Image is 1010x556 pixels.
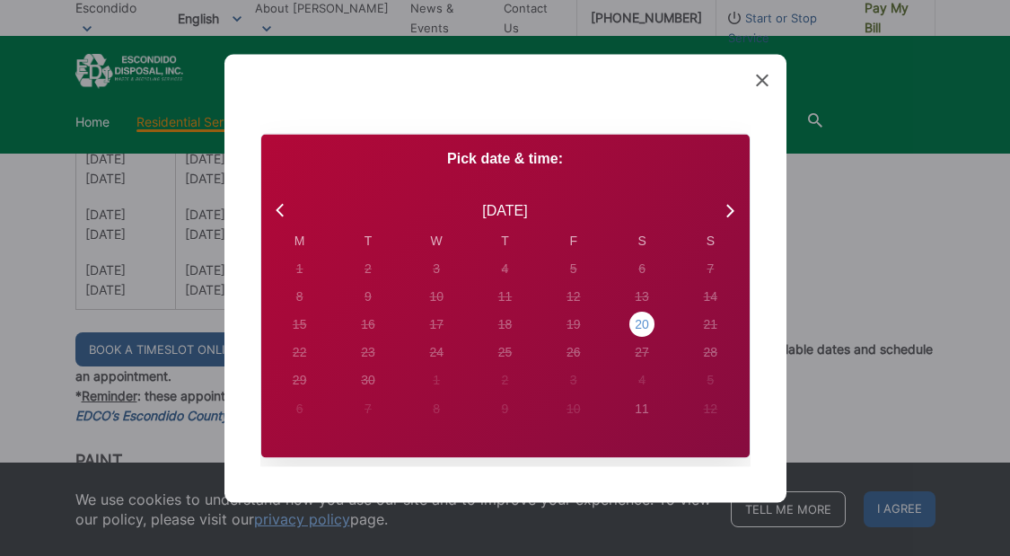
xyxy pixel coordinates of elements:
div: 3 [433,259,440,278]
div: 5 [570,259,577,278]
div: 12 [566,287,581,305]
div: 6 [638,259,646,278]
div: 7 [364,399,372,418]
div: 6 [296,399,303,418]
div: 26 [566,343,581,362]
div: 10 [429,287,444,305]
div: 4 [638,371,646,390]
div: 29 [293,371,307,390]
div: 22 [293,343,307,362]
div: 9 [364,287,372,305]
div: 30 [361,371,375,390]
div: 5 [707,371,714,390]
div: T [470,231,539,250]
div: 2 [502,371,509,390]
div: 12 [704,399,718,418]
div: S [676,231,744,250]
div: 25 [498,343,513,362]
div: 7 [707,259,714,278]
div: 16 [361,314,375,333]
div: 17 [429,314,444,333]
div: 3 [570,371,577,390]
div: [DATE] [482,199,527,221]
p: Pick date & time: [261,148,750,168]
div: 27 [635,343,649,362]
div: 21 [704,314,718,333]
div: 11 [498,287,513,305]
div: 13 [635,287,649,305]
div: 18 [498,314,513,333]
div: 11 [635,399,649,418]
div: 20 [635,314,649,333]
div: 24 [429,343,444,362]
div: 4 [502,259,509,278]
div: W [402,231,470,250]
div: S [608,231,676,250]
div: 14 [704,287,718,305]
div: T [334,231,402,250]
div: 1 [296,259,303,278]
div: 15 [293,314,307,333]
div: 28 [704,343,718,362]
div: 8 [296,287,303,305]
div: 8 [433,399,440,418]
div: F [540,231,608,250]
div: 10 [566,399,581,418]
div: 1 [433,371,440,390]
div: M [266,231,334,250]
div: 23 [361,343,375,362]
div: 2 [364,259,372,278]
div: 9 [502,399,509,418]
div: 19 [566,314,581,333]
